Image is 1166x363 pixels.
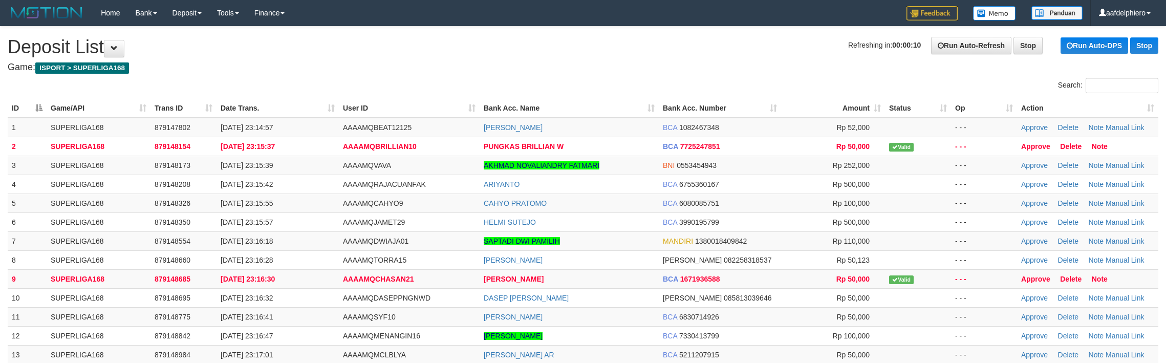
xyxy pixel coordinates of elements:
td: SUPERLIGA168 [47,250,150,269]
a: Run Auto-Refresh [931,37,1011,54]
span: AAAAMQMENANGIN16 [343,332,420,340]
span: Valid transaction [889,275,914,284]
a: Manual Link [1106,218,1145,226]
td: - - - [951,137,1017,156]
span: [PERSON_NAME] [663,256,722,264]
td: 4 [8,175,47,194]
span: [DATE] 23:16:18 [221,237,273,245]
td: SUPERLIGA168 [47,307,150,326]
td: SUPERLIGA168 [47,326,150,345]
a: DASEP [PERSON_NAME] [484,294,569,302]
a: SAPTADI DWI PAMILIH [484,237,560,245]
td: 12 [8,326,47,345]
span: AAAAMQRAJACUANFAK [343,180,426,188]
span: [DATE] 23:17:01 [221,351,273,359]
span: Rp 500,000 [833,180,870,188]
span: 879148685 [155,275,190,283]
a: Approve [1021,294,1048,302]
span: AAAAMQVAVA [343,161,391,169]
span: BCA [663,199,677,207]
span: Rp 100,000 [833,199,870,207]
span: [DATE] 23:15:42 [221,180,273,188]
span: Copy 7330413799 to clipboard [679,332,719,340]
td: 6 [8,212,47,231]
span: AAAAMQSYF10 [343,313,396,321]
span: Copy 6830714926 to clipboard [679,313,719,321]
span: [DATE] 23:16:32 [221,294,273,302]
span: AAAAMQMCLBLYA [343,351,406,359]
a: Manual Link [1106,123,1145,132]
td: 9 [8,269,47,288]
label: Search: [1058,78,1158,93]
span: Copy 7725247851 to clipboard [680,142,720,151]
span: Rp 100,000 [833,332,870,340]
td: 2 [8,137,47,156]
td: SUPERLIGA168 [47,212,150,231]
a: [PERSON_NAME] [484,256,543,264]
span: Rp 110,000 [833,237,870,245]
span: AAAAMQTORRA15 [343,256,406,264]
a: AKHMAD NOVALIANDRY FATMARI [484,161,599,169]
a: CAHYO PRATOMO [484,199,547,207]
td: SUPERLIGA168 [47,118,150,137]
a: Manual Link [1106,332,1145,340]
span: [DATE] 23:15:37 [221,142,275,151]
span: Rp 50,000 [836,351,870,359]
h1: Deposit List [8,37,1158,57]
th: Bank Acc. Name: activate to sort column ascending [480,99,659,118]
span: Copy 5211207915 to clipboard [679,351,719,359]
a: Approve [1021,123,1048,132]
a: Note [1089,313,1104,321]
a: Stop [1130,37,1158,54]
span: [DATE] 23:16:41 [221,313,273,321]
a: Note [1089,199,1104,207]
a: Approve [1021,351,1048,359]
span: MANDIRI [663,237,693,245]
a: Note [1089,161,1104,169]
a: Delete [1058,180,1078,188]
img: panduan.png [1031,6,1083,20]
span: Copy 1671936588 to clipboard [680,275,720,283]
a: Delete [1058,256,1078,264]
a: Approve [1021,161,1048,169]
span: [DATE] 23:16:47 [221,332,273,340]
span: 879148208 [155,180,190,188]
a: PUNGKAS BRILLIAN W [484,142,564,151]
th: Op: activate to sort column ascending [951,99,1017,118]
span: AAAAMQJAMET29 [343,218,405,226]
span: Rp 50,000 [836,294,870,302]
span: BCA [663,123,677,132]
a: Note [1089,180,1104,188]
td: 10 [8,288,47,307]
span: BNI [663,161,675,169]
span: AAAAMQCHASAN21 [343,275,414,283]
a: Approve [1021,180,1048,188]
img: MOTION_logo.png [8,5,85,20]
th: Date Trans.: activate to sort column ascending [217,99,339,118]
span: 879148350 [155,218,190,226]
th: Action: activate to sort column ascending [1017,99,1158,118]
span: 879148695 [155,294,190,302]
a: Note [1089,332,1104,340]
span: BCA [663,218,677,226]
span: Copy 1082467348 to clipboard [679,123,719,132]
span: AAAAMQCAHYO9 [343,199,403,207]
a: Manual Link [1106,294,1145,302]
a: Manual Link [1106,180,1145,188]
th: Bank Acc. Number: activate to sort column ascending [659,99,781,118]
th: Trans ID: activate to sort column ascending [150,99,217,118]
span: [DATE] 23:15:39 [221,161,273,169]
a: Approve [1021,332,1048,340]
span: Rp 50,123 [836,256,870,264]
td: SUPERLIGA168 [47,156,150,175]
span: ISPORT > SUPERLIGA168 [35,62,129,74]
td: SUPERLIGA168 [47,288,150,307]
th: User ID: activate to sort column ascending [339,99,480,118]
a: Delete [1058,218,1078,226]
a: Note [1089,218,1104,226]
span: 879148326 [155,199,190,207]
a: HELMI SUTEJO [484,218,536,226]
span: [DATE] 23:16:28 [221,256,273,264]
a: Delete [1058,161,1078,169]
a: Note [1089,294,1104,302]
